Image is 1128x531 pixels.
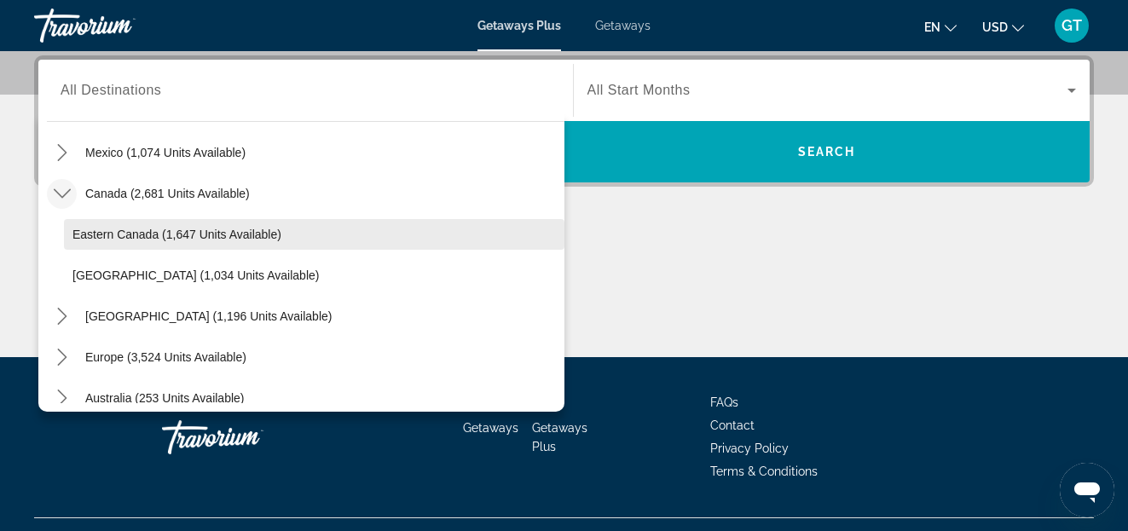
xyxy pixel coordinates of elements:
[61,83,161,97] span: All Destinations
[532,421,587,453] a: Getaways Plus
[85,391,245,405] span: Australia (253 units available)
[710,395,738,409] a: FAQs
[564,121,1090,182] button: Search
[64,219,564,250] button: Select destination: Eastern Canada (1,647 units available)
[85,309,332,323] span: [GEOGRAPHIC_DATA] (1,196 units available)
[982,20,1008,34] span: USD
[34,3,205,48] a: Travorium
[77,301,340,332] button: Select destination: Caribbean & Atlantic Islands (1,196 units available)
[1050,8,1094,43] button: User Menu
[924,14,957,39] button: Change language
[77,342,255,372] button: Select destination: Europe (3,524 units available)
[47,138,77,168] button: Toggle Mexico (1,074 units available) submenu
[85,146,246,159] span: Mexico (1,074 units available)
[77,383,253,413] button: Select destination: Australia (253 units available)
[47,384,77,413] button: Toggle Australia (253 units available) submenu
[1061,17,1082,34] span: GT
[587,83,691,97] span: All Start Months
[61,81,551,101] input: Select destination
[77,137,254,168] button: Select destination: Mexico (1,074 units available)
[72,228,281,241] span: Eastern Canada (1,647 units available)
[477,19,561,32] a: Getaways Plus
[47,343,77,372] button: Toggle Europe (3,524 units available) submenu
[77,178,258,209] button: Select destination: Canada (2,681 units available)
[710,465,818,478] a: Terms & Conditions
[47,302,77,332] button: Toggle Caribbean & Atlantic Islands (1,196 units available) submenu
[710,418,755,432] a: Contact
[982,14,1024,39] button: Change currency
[463,421,518,435] a: Getaways
[595,19,651,32] a: Getaways
[38,113,564,412] div: Destination options
[64,260,564,291] button: Select destination: Western Canada (1,034 units available)
[798,145,856,159] span: Search
[85,350,246,364] span: Europe (3,524 units available)
[710,442,789,455] a: Privacy Policy
[924,20,940,34] span: en
[1060,463,1114,517] iframe: Button to launch messaging window
[47,179,77,209] button: Toggle Canada (2,681 units available) submenu
[72,268,319,282] span: [GEOGRAPHIC_DATA] (1,034 units available)
[85,187,250,200] span: Canada (2,681 units available)
[162,412,333,463] a: Go Home
[38,60,1090,182] div: Search widget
